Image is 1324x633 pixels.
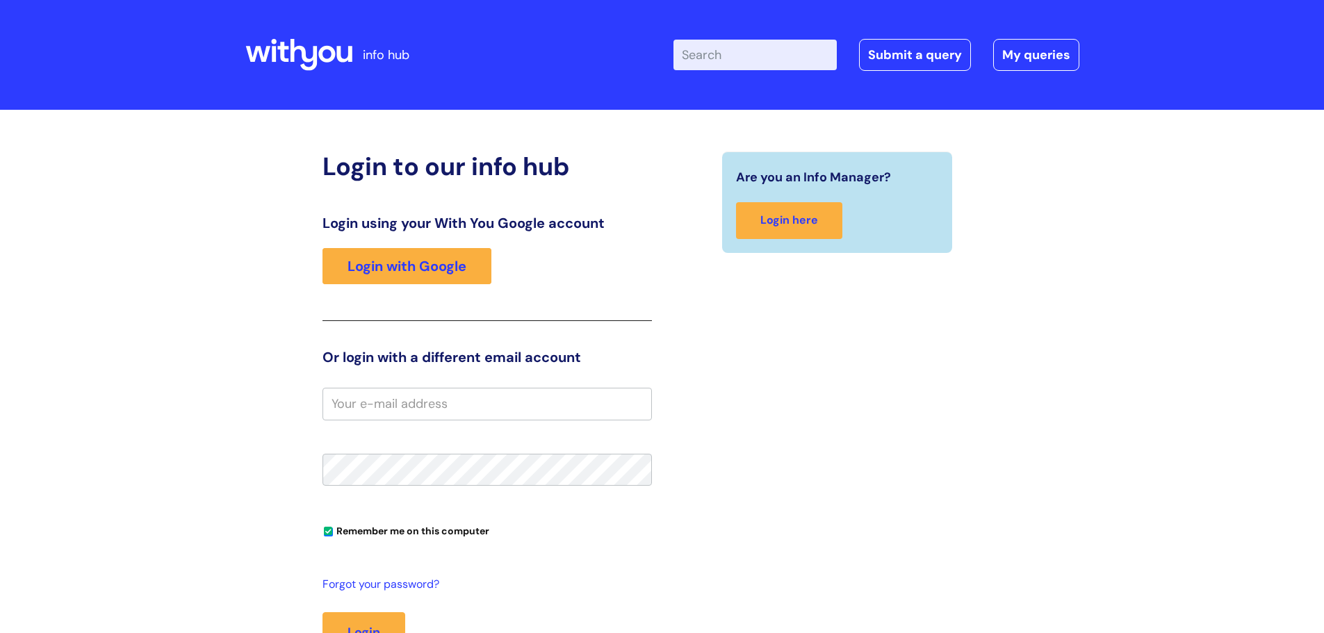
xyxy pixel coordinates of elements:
h2: Login to our info hub [322,151,652,181]
h3: Or login with a different email account [322,349,652,365]
input: Search [673,40,837,70]
a: Login here [736,202,842,239]
a: Forgot your password? [322,575,645,595]
div: You can uncheck this option if you're logging in from a shared device [322,519,652,541]
p: info hub [363,44,409,66]
span: Are you an Info Manager? [736,166,891,188]
input: Your e-mail address [322,388,652,420]
input: Remember me on this computer [324,527,333,536]
label: Remember me on this computer [322,522,489,537]
h3: Login using your With You Google account [322,215,652,231]
a: My queries [993,39,1079,71]
a: Submit a query [859,39,971,71]
a: Login with Google [322,248,491,284]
